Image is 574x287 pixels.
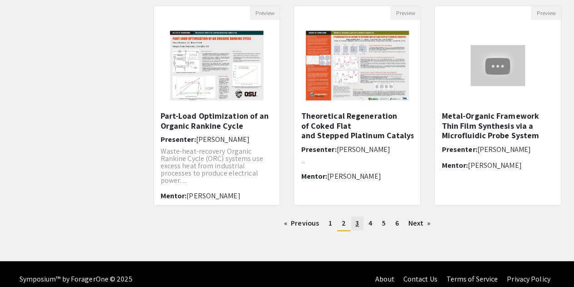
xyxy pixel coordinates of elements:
h6: Presenter: [442,145,554,154]
iframe: Chat [7,246,39,280]
span: 1 [329,218,332,228]
span: [PERSON_NAME] [477,145,530,154]
a: Privacy Policy [507,274,550,284]
img: <p><span style="background-color: transparent; color: rgb(0, 0, 0);">Metal-Organic Framework Thin... [461,36,534,95]
a: Previous page [280,217,324,230]
span: 5 [382,218,385,228]
span: Mentor: [442,161,468,170]
a: Contact Us [403,274,437,284]
a: Terms of Service [446,274,498,284]
span: 6 [395,218,398,228]
div: Open Presentation <p><span style="background-color: transparent; color: rgb(0, 0, 0);">Metal-Orga... [434,5,561,206]
span: [PERSON_NAME] [196,135,250,144]
span: [PERSON_NAME] [468,161,521,170]
span: [PERSON_NAME] [336,145,390,154]
h5: Metal-Organic Framework Thin Film Synthesis via a Microfluidic Probe System [442,111,554,141]
div: Open Presentation <p class="ql-align-center">Theoretical Regeneration of&nbsp;Coked&nbsp;Flat and... [294,5,421,206]
span: 2 [342,218,346,228]
span: 4 [368,218,372,228]
span: Mentor: [161,191,187,201]
img: <p>Part-Load Optimization of an Organic Rankine Cycle</p> [159,20,274,111]
img: <p class="ql-align-center">Theoretical Regeneration of&nbsp;Coked&nbsp;Flat and&nbsp;Stepped&nbsp... [295,20,420,111]
span: Mentor: [301,171,327,181]
span: [PERSON_NAME] [327,171,381,181]
span: [PERSON_NAME] [186,191,240,201]
a: Next page [404,217,435,230]
ul: Pagination [153,217,562,231]
div: Open Presentation <p>Part-Load Optimization of an Organic Rankine Cycle</p> [153,5,280,206]
h6: Presenter: [301,145,413,154]
button: Preview [390,6,420,20]
h5: Theoretical Regeneration of Coked Flat and Stepped Platinum Catalysts [301,111,413,141]
p: ... [301,157,413,165]
a: About [375,274,394,284]
button: Preview [250,6,280,20]
button: Preview [531,6,561,20]
h5: Part-Load Optimization of an Organic Rankine Cycle [161,111,273,131]
p: Waste-heat-recovery Organic Rankine Cycle (ORC) systems use excess heat from industrial processes... [161,148,273,184]
h6: Presenter: [161,135,273,144]
span: 3 [355,218,359,228]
